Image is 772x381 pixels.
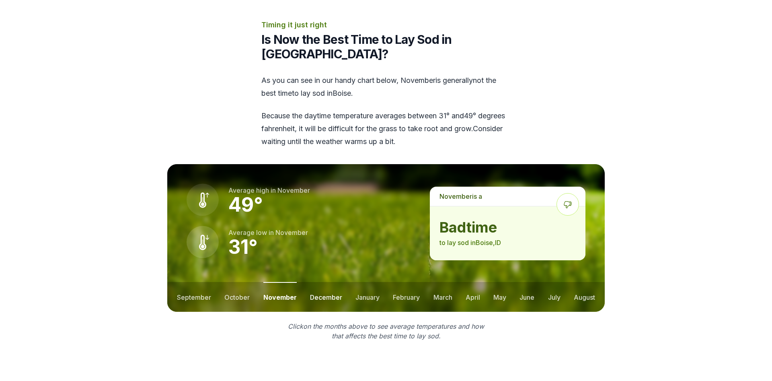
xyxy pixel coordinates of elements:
[430,187,585,206] p: is a
[261,74,511,148] div: As you can see in our handy chart below, is generally not the best time to lay sod in Boise .
[228,235,258,259] strong: 31 °
[519,282,534,312] button: june
[275,229,308,237] span: november
[493,282,506,312] button: may
[548,282,561,312] button: july
[228,228,308,237] p: Average low in
[439,238,576,247] p: to lay sod in Boise , ID
[400,76,435,84] span: november
[439,219,576,235] strong: bad time
[310,282,342,312] button: december
[433,282,452,312] button: march
[177,282,211,312] button: september
[355,282,380,312] button: january
[283,321,489,341] p: Click on the months above to see average temperatures and how that affects the best time to lay sod.
[439,192,472,200] span: november
[228,193,263,216] strong: 49 °
[574,282,595,312] button: august
[277,186,310,194] span: november
[261,109,511,148] p: Because the daytime temperature averages between 31 ° and 49 ° degrees fahrenheit, it will be dif...
[466,282,480,312] button: april
[261,19,511,31] p: Timing it just right
[224,282,250,312] button: october
[263,282,297,312] button: november
[228,185,310,195] p: Average high in
[261,32,511,61] h2: Is Now the Best Time to Lay Sod in [GEOGRAPHIC_DATA]?
[393,282,420,312] button: february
